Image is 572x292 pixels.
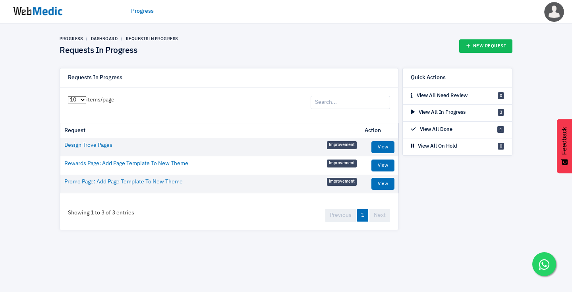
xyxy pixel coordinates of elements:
a: Next [369,209,390,222]
a: 1 [357,209,368,222]
span: Improvement [327,178,357,186]
span: Feedback [561,127,568,155]
th: Action [361,123,398,138]
label: items/page [68,96,114,104]
span: Improvement [327,141,357,149]
a: Design Trove Pages [64,141,112,150]
p: View All On Hold [411,142,457,150]
a: Dashboard [91,36,118,41]
a: Previous [325,209,356,222]
span: 0 [498,143,504,150]
span: Improvement [327,160,357,167]
th: Request [60,123,361,138]
h6: Quick Actions [411,74,446,82]
select: items/page [68,96,86,103]
p: View All In Progress [411,109,466,117]
h6: Requests In Progress [68,74,122,82]
div: Showing 1 to 3 of 3 entries [60,201,142,225]
a: Requests In Progress [126,36,178,41]
span: 0 [498,92,504,99]
a: Progress [60,36,83,41]
a: Rewards Page: Add Page Template To New Theme [64,160,188,168]
a: New Request [459,39,513,53]
span: 3 [498,109,504,116]
input: Search... [311,96,390,109]
p: View All Done [411,126,452,134]
p: View All Need Review [411,92,468,100]
nav: breadcrumb [60,36,178,42]
a: Progress [131,7,154,16]
h4: Requests In Progress [60,46,178,56]
span: 4 [497,126,504,133]
a: View [371,178,394,190]
a: View [371,141,394,153]
button: Feedback - Show survey [557,119,572,173]
a: Promo Page: Add Page Template To New Theme [64,178,183,186]
a: View [371,160,394,171]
